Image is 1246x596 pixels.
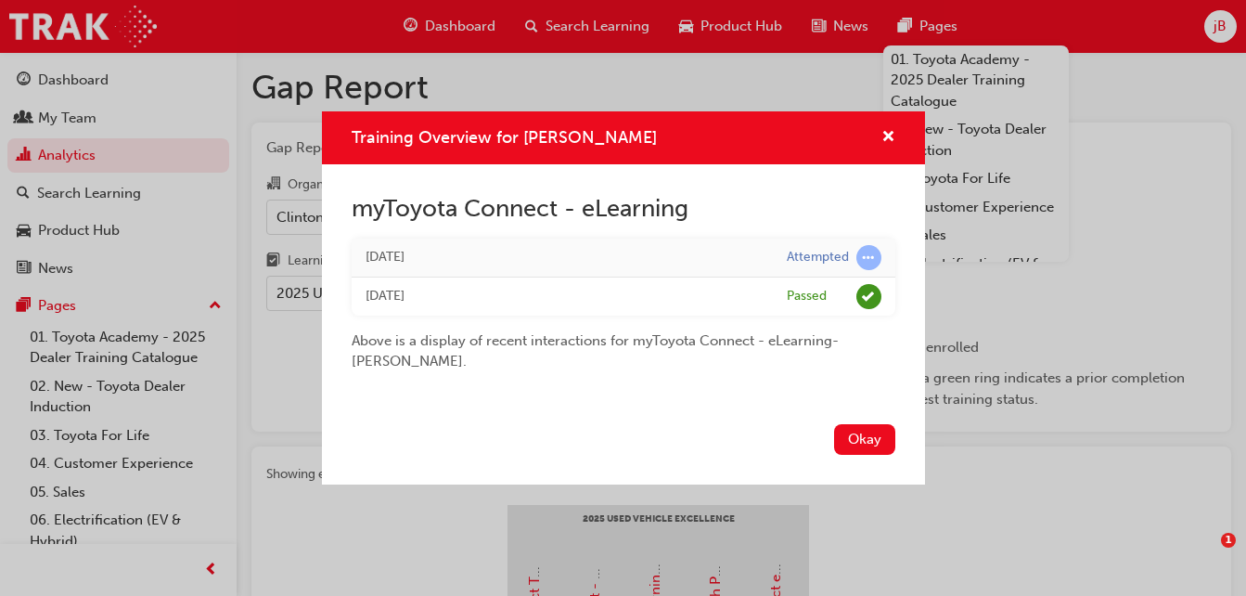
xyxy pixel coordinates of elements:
span: 1 [1221,533,1236,548]
iframe: Intercom live chat [1183,533,1227,577]
div: Thu Aug 28 2025 09:39:32 GMT+1000 (Australian Eastern Standard Time) [366,247,759,268]
div: Passed [787,288,827,305]
span: learningRecordVerb_PASS-icon [856,284,881,309]
span: Training Overview for [PERSON_NAME] [352,127,657,148]
button: Okay [834,424,895,455]
div: Tue Feb 18 2025 16:03:10 GMT+1100 (Australian Eastern Daylight Time) [366,286,759,307]
span: cross-icon [881,130,895,147]
div: Training Overview for Isaac Stanley [322,111,925,484]
div: Attempted [787,249,849,266]
h2: myToyota Connect - eLearning [352,194,895,224]
span: learningRecordVerb_ATTEMPT-icon [856,245,881,270]
div: Above is a display of recent interactions for myToyota Connect - eLearning - [PERSON_NAME] . [352,316,895,372]
button: cross-icon [881,126,895,149]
